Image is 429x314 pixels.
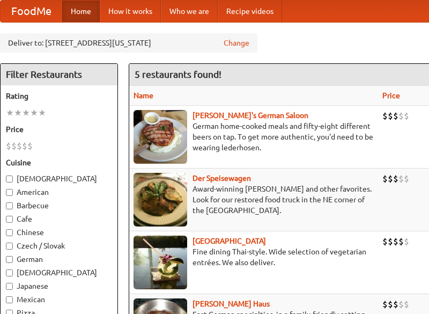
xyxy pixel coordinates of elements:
a: Price [382,91,400,100]
a: Der Speisewagen [193,174,251,182]
label: [DEMOGRAPHIC_DATA] [6,173,112,184]
li: $ [404,110,409,122]
input: Chinese [6,229,13,236]
li: $ [404,236,409,247]
input: [DEMOGRAPHIC_DATA] [6,269,13,276]
li: $ [388,298,393,310]
li: $ [404,298,409,310]
p: Fine dining Thai-style. Wide selection of vegetarian entrées. We also deliver. [134,246,374,268]
p: Award-winning [PERSON_NAME] and other favorites. Look for our restored food truck in the NE corne... [134,184,374,216]
li: $ [382,298,388,310]
li: $ [393,110,398,122]
li: ★ [30,107,38,119]
input: [DEMOGRAPHIC_DATA] [6,176,13,182]
input: Japanese [6,283,13,290]
input: Barbecue [6,202,13,209]
li: $ [388,173,393,185]
h4: Filter Restaurants [1,64,117,85]
li: $ [393,173,398,185]
li: $ [388,110,393,122]
a: Home [62,1,100,22]
li: $ [27,140,33,152]
a: [GEOGRAPHIC_DATA] [193,237,266,245]
img: satay.jpg [134,236,187,289]
label: Cafe [6,214,112,224]
h5: Price [6,124,112,135]
a: FoodMe [1,1,62,22]
li: $ [382,236,388,247]
img: speisewagen.jpg [134,173,187,227]
ng-pluralize: 5 restaurants found! [135,69,221,79]
a: [PERSON_NAME] Haus [193,300,270,308]
li: $ [398,236,404,247]
li: $ [393,298,398,310]
li: $ [398,173,404,185]
input: Czech / Slovak [6,243,13,250]
li: $ [398,298,404,310]
input: German [6,256,13,263]
li: $ [404,173,409,185]
li: $ [6,140,11,152]
label: Barbecue [6,200,112,211]
label: American [6,187,112,198]
li: $ [393,236,398,247]
li: ★ [14,107,22,119]
h5: Cuisine [6,157,112,168]
a: [PERSON_NAME]'s German Saloon [193,111,308,120]
input: Mexican [6,296,13,303]
li: $ [398,110,404,122]
li: ★ [22,107,30,119]
p: German home-cooked meals and fifty-eight different beers on tap. To get more authentic, you'd nee... [134,121,374,153]
a: Who we are [161,1,218,22]
li: ★ [38,107,46,119]
a: How it works [100,1,161,22]
li: $ [11,140,17,152]
li: $ [382,173,388,185]
a: Change [224,38,249,48]
label: German [6,254,112,265]
label: Czech / Slovak [6,240,112,251]
img: esthers.jpg [134,110,187,164]
li: ★ [6,107,14,119]
li: $ [388,236,393,247]
li: $ [382,110,388,122]
a: Name [134,91,153,100]
li: $ [17,140,22,152]
h5: Rating [6,91,112,101]
label: Chinese [6,227,112,238]
input: Cafe [6,216,13,223]
label: [DEMOGRAPHIC_DATA] [6,267,112,278]
label: Japanese [6,281,112,291]
label: Mexican [6,294,112,305]
input: American [6,189,13,196]
li: $ [22,140,27,152]
a: Recipe videos [218,1,282,22]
